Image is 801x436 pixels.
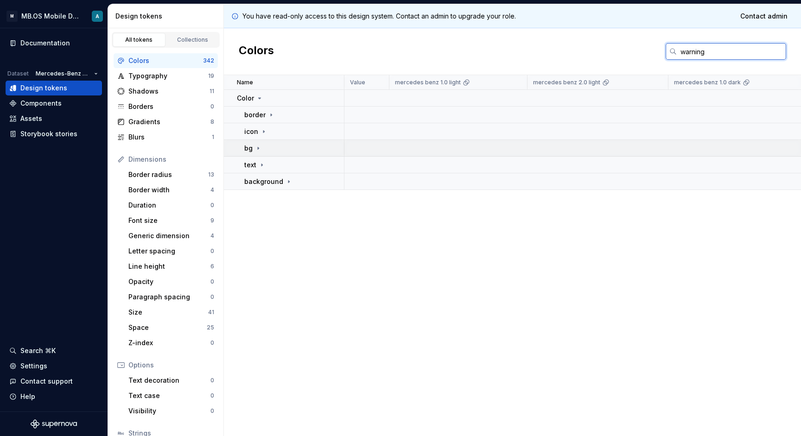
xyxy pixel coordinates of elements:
[125,373,218,388] a: Text decoration0
[125,167,218,182] a: Border radius13
[125,244,218,259] a: Letter spacing0
[125,305,218,320] a: Size41
[677,43,786,60] input: Search in tokens...
[170,36,216,44] div: Collections
[128,216,210,225] div: Font size
[237,94,254,103] p: Color
[210,232,214,240] div: 4
[20,99,62,108] div: Components
[125,259,218,274] a: Line height6
[128,246,210,256] div: Letter spacing
[128,155,214,164] div: Dimensions
[210,377,214,384] div: 0
[128,376,210,385] div: Text decoration
[210,247,214,255] div: 0
[210,278,214,285] div: 0
[740,12,788,21] span: Contact admin
[20,83,67,93] div: Design tokens
[6,96,102,111] a: Components
[212,133,214,141] div: 1
[533,79,600,86] p: mercedes benz 2.0 light
[208,309,214,316] div: 41
[128,87,210,96] div: Shadows
[125,274,218,289] a: Opacity0
[125,320,218,335] a: Space25
[20,361,47,371] div: Settings
[244,144,253,153] p: bg
[21,12,81,21] div: MB.OS Mobile Design System
[6,126,102,141] a: Storybook stories
[208,72,214,80] div: 19
[128,185,210,195] div: Border width
[125,388,218,403] a: Text case0
[208,171,214,178] div: 13
[116,36,162,44] div: All tokens
[395,79,461,86] p: mercedes benz 1.0 light
[114,99,218,114] a: Borders0
[20,114,42,123] div: Assets
[2,6,106,26] button: MMB.OS Mobile Design SystemA
[114,114,218,129] a: Gradients8
[674,79,741,86] p: mercedes benz 1.0 dark
[210,392,214,399] div: 0
[350,79,365,86] p: Value
[128,133,212,142] div: Blurs
[128,102,210,111] div: Borders
[114,53,218,68] a: Colors342
[6,36,102,51] a: Documentation
[125,183,218,197] a: Border width4
[6,111,102,126] a: Assets
[239,43,274,60] h2: Colors
[128,71,208,81] div: Typography
[114,130,218,145] a: Blurs1
[128,56,203,65] div: Colors
[210,293,214,301] div: 0
[6,359,102,373] a: Settings
[125,228,218,243] a: Generic dimension4
[210,263,214,270] div: 6
[210,202,214,209] div: 0
[128,391,210,400] div: Text case
[237,79,253,86] p: Name
[210,118,214,126] div: 8
[125,213,218,228] a: Font size9
[128,292,210,302] div: Paragraph spacing
[125,198,218,213] a: Duration0
[210,186,214,194] div: 4
[114,84,218,99] a: Shadows11
[20,346,56,355] div: Search ⌘K
[125,290,218,304] a: Paragraph spacing0
[244,160,256,170] p: text
[128,262,210,271] div: Line height
[210,103,214,110] div: 0
[6,343,102,358] button: Search ⌘K
[128,277,210,286] div: Opacity
[125,404,218,418] a: Visibility0
[20,129,77,139] div: Storybook stories
[210,217,214,224] div: 9
[128,338,210,348] div: Z-index
[244,110,266,120] p: border
[128,231,210,240] div: Generic dimension
[115,12,220,21] div: Design tokens
[125,335,218,350] a: Z-index0
[95,13,99,20] div: A
[128,201,210,210] div: Duration
[6,81,102,95] a: Design tokens
[734,8,794,25] a: Contact admin
[32,67,102,80] button: Mercedes-Benz 2.0
[31,419,77,429] svg: Supernova Logo
[128,406,210,416] div: Visibility
[114,69,218,83] a: Typography19
[20,38,70,48] div: Documentation
[20,377,73,386] div: Contact support
[128,323,207,332] div: Space
[128,170,208,179] div: Border radius
[210,407,214,415] div: 0
[6,11,18,22] div: M
[244,127,258,136] p: icon
[128,308,208,317] div: Size
[210,88,214,95] div: 11
[6,374,102,389] button: Contact support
